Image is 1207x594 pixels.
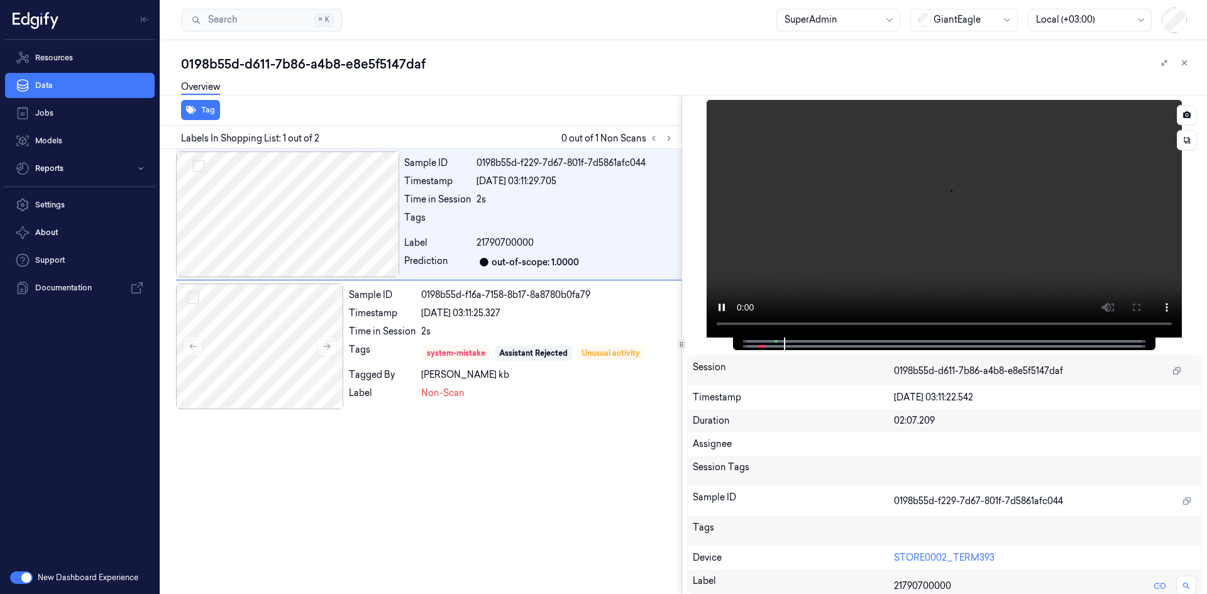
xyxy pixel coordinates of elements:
[181,100,220,120] button: Tag
[499,348,568,359] div: Assistant Rejected
[187,292,199,304] button: Select row
[421,368,676,382] div: [PERSON_NAME] kb
[5,275,155,300] a: Documentation
[693,521,895,541] div: Tags
[693,414,895,427] div: Duration
[181,55,1197,73] div: 0198b55d-d611-7b86-a4b8-e8e5f5147daf
[693,491,895,511] div: Sample ID
[421,289,676,302] div: 0198b55d-f16a-7158-8b17-8a8780b0fa79
[477,236,534,250] span: 21790700000
[349,387,416,400] div: Label
[492,256,579,269] div: out-of-scope: 1.0000
[581,348,640,359] div: Unusual activity
[5,156,155,181] button: Reports
[349,368,416,382] div: Tagged By
[404,236,471,250] div: Label
[5,73,155,98] a: Data
[894,414,1196,427] div: 02:07.209
[5,101,155,126] a: Jobs
[427,348,485,359] div: system-mistake
[894,552,995,563] a: STORE0002_TERM393
[349,325,416,338] div: Time in Session
[5,128,155,153] a: Models
[693,437,1197,451] div: Assignee
[135,9,155,30] button: Toggle Navigation
[477,193,676,206] div: 2s
[404,175,471,188] div: Timestamp
[894,365,1063,378] span: 0198b55d-d611-7b86-a4b8-e8e5f5147daf
[181,132,319,145] span: Labels In Shopping List: 1 out of 2
[477,175,676,188] div: [DATE] 03:11:29.705
[894,391,1196,404] div: [DATE] 03:11:22.542
[561,131,676,146] span: 0 out of 1 Non Scans
[693,361,895,381] div: Session
[5,192,155,217] a: Settings
[203,13,237,26] span: Search
[421,387,465,400] span: Non-Scan
[693,551,895,564] div: Device
[192,160,205,172] button: Select row
[404,193,471,206] div: Time in Session
[404,211,471,231] div: Tags
[894,495,1063,508] span: 0198b55d-f229-7d67-801f-7d5861afc044
[693,391,895,404] div: Timestamp
[477,157,676,170] div: 0198b55d-f229-7d67-801f-7d5861afc044
[181,80,220,95] a: Overview
[349,343,416,363] div: Tags
[5,45,155,70] a: Resources
[349,289,416,302] div: Sample ID
[349,307,416,320] div: Timestamp
[5,248,155,273] a: Support
[404,157,471,170] div: Sample ID
[5,220,155,245] button: About
[421,325,676,338] div: 2s
[421,307,676,320] div: [DATE] 03:11:25.327
[693,461,895,481] div: Session Tags
[894,580,951,593] span: 21790700000
[181,9,342,31] button: Search⌘K
[404,255,471,270] div: Prediction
